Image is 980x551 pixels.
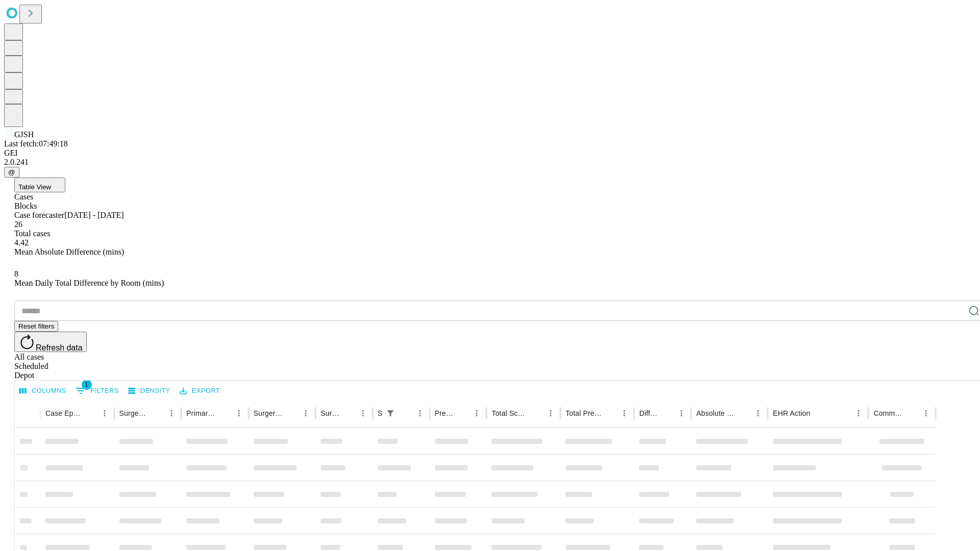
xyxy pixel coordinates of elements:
div: Absolute Difference [696,409,736,417]
span: @ [8,168,15,176]
div: Surgery Name [254,409,283,417]
div: Surgery Date [321,409,340,417]
button: Sort [529,406,544,420]
button: Table View [14,178,65,192]
button: Sort [284,406,299,420]
button: Sort [737,406,751,420]
button: Sort [217,406,232,420]
button: Density [126,383,173,399]
div: Scheduled In Room Duration [378,409,382,417]
button: Refresh data [14,332,87,352]
span: 26 [14,220,22,229]
button: Show filters [73,383,121,399]
div: GEI [4,148,976,158]
button: Sort [399,406,413,420]
button: Select columns [17,383,69,399]
button: Sort [150,406,164,420]
span: GJSH [14,130,34,139]
div: EHR Action [773,409,810,417]
span: [DATE] - [DATE] [64,211,124,219]
button: Menu [751,406,765,420]
button: Sort [455,406,470,420]
button: Export [177,383,223,399]
div: Total Predicted Duration [566,409,602,417]
span: Last fetch: 07:49:18 [4,139,68,148]
button: Menu [232,406,246,420]
span: Table View [18,183,51,191]
span: Mean Daily Total Difference by Room (mins) [14,279,164,287]
button: Menu [413,406,427,420]
button: Sort [83,406,97,420]
div: Difference [639,409,659,417]
span: 1 [82,380,92,390]
button: Sort [904,406,919,420]
button: Show filters [383,406,398,420]
div: Primary Service [186,409,216,417]
div: Predicted In Room Duration [435,409,455,417]
span: Refresh data [36,343,83,352]
div: Comments [873,409,903,417]
div: 1 active filter [383,406,398,420]
button: Reset filters [14,321,58,332]
div: Case Epic Id [45,409,82,417]
div: 2.0.241 [4,158,976,167]
button: Menu [617,406,631,420]
button: Sort [341,406,356,420]
button: Menu [356,406,370,420]
span: 8 [14,269,18,278]
button: Menu [164,406,179,420]
div: Total Scheduled Duration [492,409,528,417]
button: Menu [470,406,484,420]
button: Menu [851,406,866,420]
button: Menu [299,406,313,420]
span: Case forecaster [14,211,64,219]
div: Surgeon Name [119,409,149,417]
button: Sort [811,406,825,420]
button: Sort [603,406,617,420]
span: 4.42 [14,238,29,247]
button: Menu [674,406,689,420]
button: Menu [919,406,933,420]
button: Sort [660,406,674,420]
button: Menu [97,406,112,420]
span: Reset filters [18,322,54,330]
span: Mean Absolute Difference (mins) [14,247,124,256]
button: @ [4,167,19,178]
button: Menu [544,406,558,420]
span: Total cases [14,229,50,238]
